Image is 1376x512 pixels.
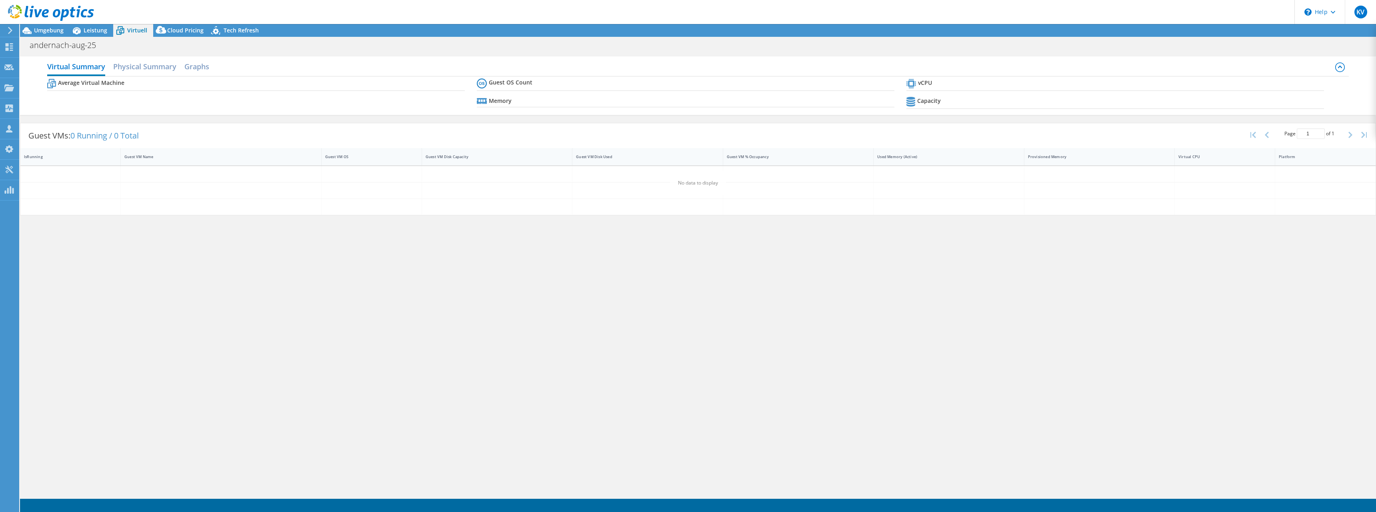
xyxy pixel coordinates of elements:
b: vCPU [918,79,932,87]
h1: andernach-aug-25 [26,41,108,50]
b: Guest OS Count [489,78,532,86]
span: Umgebung [34,26,64,34]
h2: Graphs [184,58,209,74]
span: Tech Refresh [224,26,259,34]
div: Guest VM Disk Capacity [426,154,559,159]
h2: Physical Summary [113,58,176,74]
span: Leistung [84,26,107,34]
span: Page of [1284,129,1334,139]
div: Guest VM % Occupancy [727,154,860,159]
h2: Virtual Summary [47,58,105,76]
span: Cloud Pricing [167,26,204,34]
div: Guest VM Disk Used [576,154,709,159]
svg: \n [1304,8,1312,16]
div: Guest VM Name [124,154,308,159]
div: Platform [1279,154,1362,159]
b: Average Virtual Machine [58,79,124,87]
div: Provisioned Memory [1028,154,1161,159]
b: Memory [489,97,512,105]
div: IsRunning [24,154,107,159]
b: Capacity [917,97,941,105]
div: Guest VMs: [20,123,147,148]
div: Guest VM OS [325,154,408,159]
div: Used Memory (Active) [877,154,1010,159]
span: KV [1354,6,1367,18]
span: Virtuell [127,26,147,34]
input: jump to page [1297,129,1325,139]
span: 0 Running / 0 Total [70,130,139,141]
div: Virtual CPU [1178,154,1262,159]
span: 1 [1332,130,1334,137]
